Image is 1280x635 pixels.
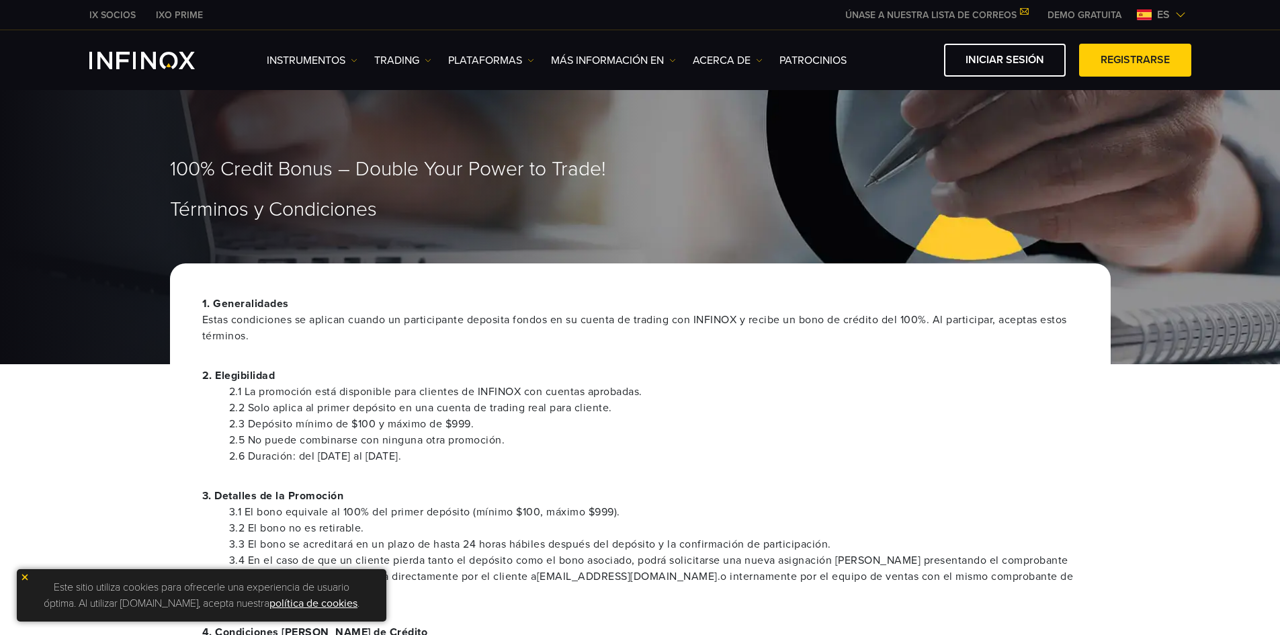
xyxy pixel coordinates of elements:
[79,8,146,22] a: INFINOX
[202,368,1078,384] p: 2. Elegibilidad
[202,296,1078,344] p: 1. Generalidades
[779,52,847,69] a: Patrocinios
[229,520,1078,536] li: 3.2 El bono no es retirable.
[267,52,357,69] a: Instrumentos
[202,488,1078,504] p: 3. Detalles de la Promoción
[269,597,357,610] a: política de cookies
[170,157,606,182] span: 100% Credit Bonus – Double Your Power to Trade!
[89,52,226,69] a: INFINOX Logo
[24,576,380,615] p: Este sitio utiliza cookies para ofrecerle una experiencia de usuario óptima. Al utilizar [DOMAIN_...
[835,9,1037,21] a: ÚNASE A NUESTRA LISTA DE CORREOS
[229,400,1078,416] li: 2.2 Solo aplica al primer depósito en una cuenta de trading real para cliente.
[537,570,721,583] a: [EMAIL_ADDRESS][DOMAIN_NAME].
[229,552,1078,601] li: 3.4 En el caso de que un cliente pierda tanto el depósito como el bono asociado, podrá solicitars...
[229,448,1078,464] li: 2.6 Duración: del [DATE] al [DATE].
[1037,8,1132,22] a: INFINOX MENU
[170,199,1111,220] h1: Términos y Condiciones
[944,44,1066,77] a: Iniciar sesión
[229,384,1078,400] li: 2.1 La promoción está disponible para clientes de INFINOX con cuentas aprobadas.
[229,536,1078,552] li: 3.3 El bono se acreditará en un plazo de hasta 24 horas hábiles después del depósito y la confirm...
[229,416,1078,432] li: 2.3 Depósito mínimo de $100 y máximo de $999.
[229,504,1078,520] li: 3.1 El bono equivale al 100% del primer depósito (mínimo $100, máximo $999).
[1152,7,1175,23] span: es
[374,52,431,69] a: TRADING
[448,52,534,69] a: PLATAFORMAS
[20,573,30,582] img: yellow close icon
[693,52,763,69] a: ACERCA DE
[1079,44,1191,77] a: Registrarse
[551,52,676,69] a: Más información en
[202,312,1078,344] span: Estas condiciones se aplican cuando un participante deposita fondos en su cuenta de trading con I...
[229,432,1078,448] li: 2.5 No puede combinarse con ninguna otra promoción.
[146,8,213,22] a: INFINOX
